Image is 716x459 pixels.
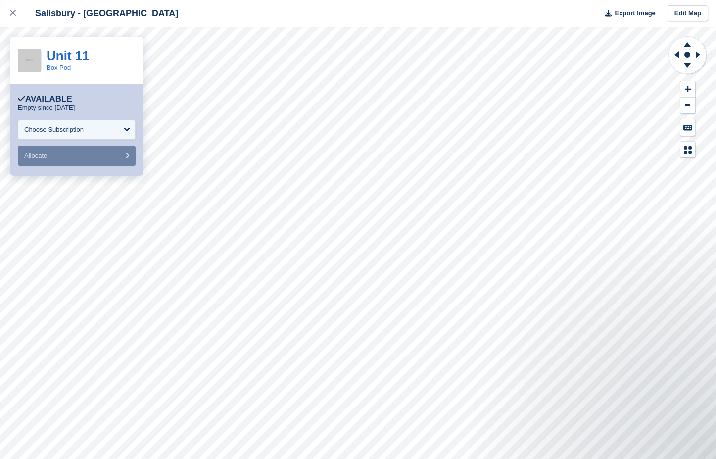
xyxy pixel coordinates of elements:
[47,49,90,63] a: Unit 11
[18,146,136,166] button: Allocate
[668,5,708,22] a: Edit Map
[18,104,75,112] p: Empty since [DATE]
[18,94,72,104] div: Available
[599,5,656,22] button: Export Image
[18,49,41,72] img: 256x256-placeholder-a091544baa16b46aadf0b611073c37e8ed6a367829ab441c3b0103e7cf8a5b1b.png
[24,125,84,135] div: Choose Subscription
[680,142,695,158] button: Map Legend
[47,64,71,71] a: Box Pod
[26,7,178,19] div: Salisbury - [GEOGRAPHIC_DATA]
[680,81,695,98] button: Zoom In
[680,98,695,114] button: Zoom Out
[24,152,47,159] span: Allocate
[680,119,695,136] button: Keyboard Shortcuts
[615,8,655,18] span: Export Image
